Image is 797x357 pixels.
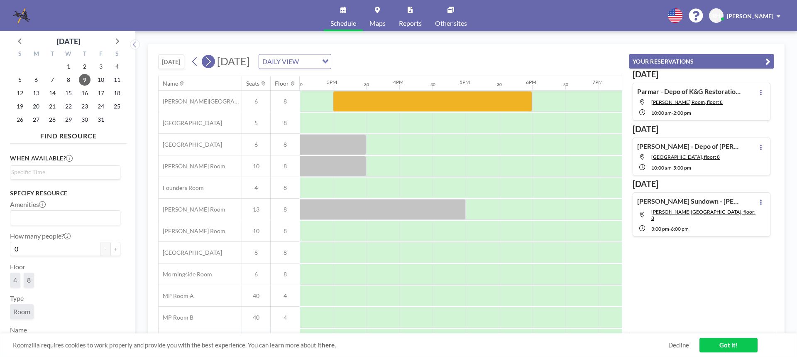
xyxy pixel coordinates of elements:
span: Room [13,308,30,316]
span: Saturday, October 18, 2025 [111,87,123,99]
span: Monday, October 13, 2025 [30,87,42,99]
div: [DATE] [57,35,80,47]
div: Seats [246,80,259,87]
span: [PERSON_NAME][GEOGRAPHIC_DATA] [159,98,242,105]
div: W [61,49,77,60]
span: 10:00 AM [651,110,672,116]
div: T [44,49,61,60]
span: Monday, October 27, 2025 [30,114,42,126]
span: Saturday, October 25, 2025 [111,101,123,112]
span: 8 [271,141,300,148]
input: Search for option [11,212,115,223]
span: 8 [271,184,300,192]
h4: [PERSON_NAME] Sundown - [PERSON_NAME] Depo Prep Meeting (MHM) [637,197,741,205]
span: Saturday, October 4, 2025 [111,61,123,72]
div: F [93,49,109,60]
span: [PERSON_NAME] Room [159,227,225,235]
span: 8 [271,206,300,213]
span: 8 [271,162,300,170]
span: 8 [271,249,300,256]
span: Sunday, October 19, 2025 [14,101,26,112]
span: Thursday, October 30, 2025 [79,114,90,126]
span: [DATE] [217,55,250,67]
label: Amenities [10,200,46,209]
span: Friday, October 24, 2025 [95,101,107,112]
span: Reports [399,20,422,27]
img: organization-logo [13,7,30,24]
h4: [PERSON_NAME] - Depo of [PERSON_NAME] (MHM1) [637,142,741,150]
span: 40 [242,314,270,321]
h4: FIND RESOURCE [10,128,127,140]
span: 4 [13,276,17,284]
span: [PERSON_NAME] [727,12,773,20]
span: Wednesday, October 8, 2025 [63,74,74,86]
div: S [109,49,125,60]
h3: [DATE] [633,124,770,134]
span: 3:00 PM [651,226,669,232]
span: Monday, October 20, 2025 [30,101,42,112]
div: Search for option [259,54,331,69]
div: 5PM [460,79,470,85]
div: Floor [275,80,289,87]
div: S [12,49,28,60]
span: 4 [242,184,270,192]
h3: [DATE] [633,69,770,79]
span: Wednesday, October 22, 2025 [63,101,74,112]
span: 4 [271,314,300,321]
span: MP Room A [159,292,194,300]
span: Monday, October 6, 2025 [30,74,42,86]
span: Friday, October 31, 2025 [95,114,107,126]
span: Tuesday, October 7, 2025 [46,74,58,86]
span: Buckhead Room, floor: 8 [651,154,720,160]
a: here. [322,341,336,349]
span: 8 [242,249,270,256]
span: Tuesday, October 21, 2025 [46,101,58,112]
span: Morningside Room [159,271,212,278]
span: [PERSON_NAME] Room [159,162,225,170]
input: Search for option [301,56,317,67]
div: T [76,49,93,60]
h4: Parmar - Depo of K&G Restoration Services (JMP) [637,87,741,96]
span: Sunday, October 12, 2025 [14,87,26,99]
h3: Specify resource [10,190,120,197]
span: Friday, October 10, 2025 [95,74,107,86]
span: 6:00 PM [671,226,689,232]
span: 10 [242,162,270,170]
span: 6 [242,98,270,105]
button: YOUR RESERVATIONS [629,54,774,69]
span: MP Room B [159,314,193,321]
div: 3PM [327,79,337,85]
span: Wednesday, October 15, 2025 [63,87,74,99]
span: 2:00 PM [673,110,691,116]
span: - [672,165,673,171]
span: Thursday, October 9, 2025 [79,74,90,86]
span: 13 [242,206,270,213]
span: 40 [242,292,270,300]
div: M [28,49,44,60]
div: 30 [497,82,502,87]
span: Ansley Room, floor: 8 [651,209,755,221]
span: 8 [271,98,300,105]
label: Name [10,326,27,334]
div: 30 [364,82,369,87]
span: - [669,226,671,232]
span: 4 [271,292,300,300]
span: Tuesday, October 14, 2025 [46,87,58,99]
div: 7PM [592,79,603,85]
span: Friday, October 17, 2025 [95,87,107,99]
span: [GEOGRAPHIC_DATA] [159,249,222,256]
span: 5 [242,119,270,127]
span: 10 [242,227,270,235]
span: Tuesday, October 28, 2025 [46,114,58,126]
span: Maps [369,20,386,27]
span: DAILY VIEW [261,56,301,67]
label: Floor [10,263,25,271]
span: 5:00 PM [673,165,691,171]
label: Type [10,294,24,303]
span: 10:00 AM [651,165,672,171]
div: 30 [563,82,568,87]
div: 4PM [393,79,403,85]
a: Decline [668,341,689,349]
span: [PERSON_NAME] Room [159,206,225,213]
input: Search for option [11,167,115,177]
